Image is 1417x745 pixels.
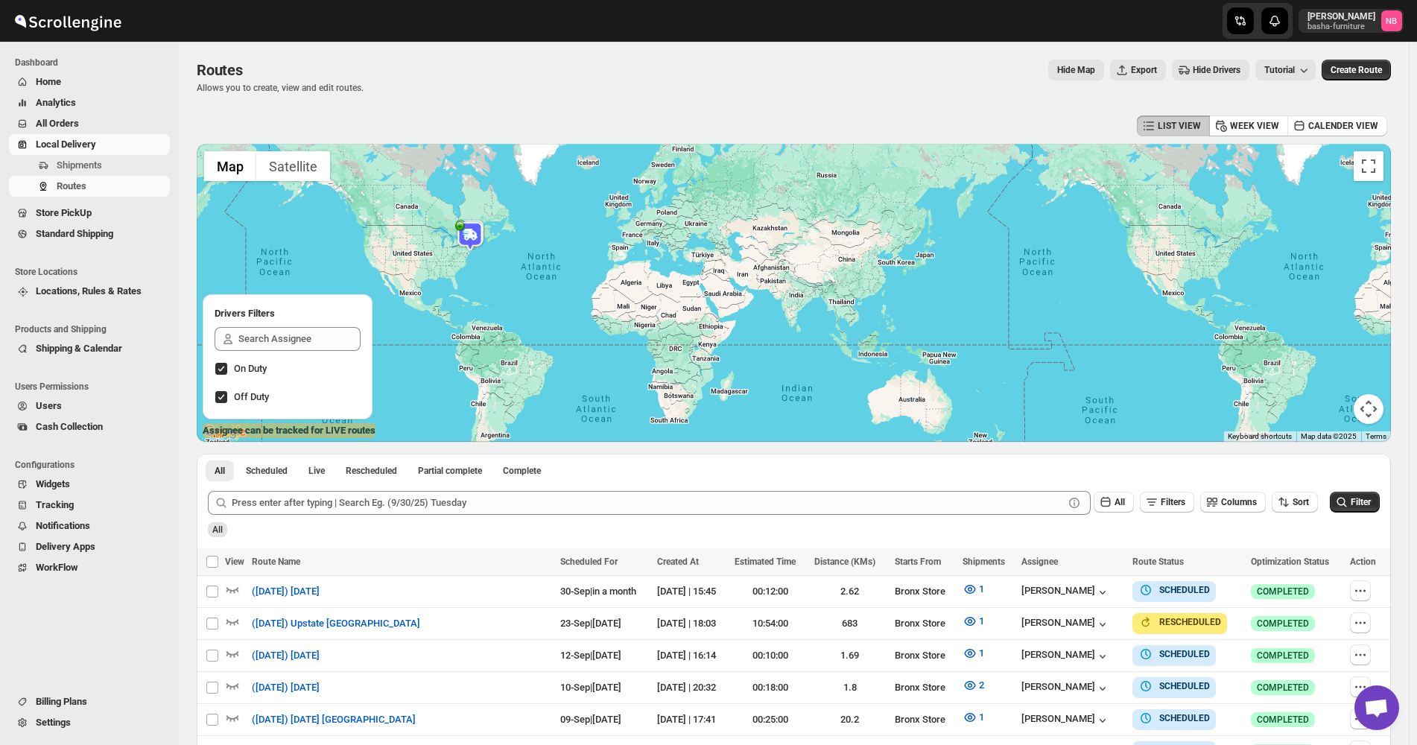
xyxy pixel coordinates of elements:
button: [PERSON_NAME] [1021,681,1110,696]
span: Partial complete [418,465,482,477]
p: basha-furniture [1307,22,1375,31]
button: All Orders [9,113,170,134]
span: Notifications [36,520,90,531]
span: Estimated Time [735,557,796,567]
span: 09-Sep | [DATE] [560,714,621,725]
span: Store PickUp [36,207,92,218]
button: Users [9,396,170,416]
div: Bronx Store [895,584,954,599]
button: RESCHEDULED [1138,615,1221,630]
span: ([DATE]) [DATE] [252,584,320,599]
button: Hide Drivers [1172,60,1249,80]
div: 10:54:00 [735,616,805,631]
button: [PERSON_NAME] [1021,585,1110,600]
span: Route Status [1132,557,1184,567]
button: Keyboard shortcuts [1228,431,1292,442]
span: Analytics [36,97,76,108]
button: Routes [9,176,170,197]
div: [DATE] | 20:32 [657,680,726,695]
span: Route Name [252,557,300,567]
span: 10-Sep | [DATE] [560,682,621,693]
span: Created At [657,557,699,567]
button: Create Route [1322,60,1391,80]
button: Delivery Apps [9,536,170,557]
button: Shipping & Calendar [9,338,170,359]
span: 1 [979,583,984,595]
button: Cash Collection [9,416,170,437]
button: Settings [9,712,170,733]
span: Users [36,400,62,411]
div: [PERSON_NAME] [1021,713,1110,728]
span: Assignee [1021,557,1058,567]
span: 1 [979,615,984,627]
span: Filter [1351,497,1371,507]
span: Delivery Apps [36,541,95,552]
label: Assignee can be tracked for LIVE routes [203,423,375,438]
div: 1.69 [814,648,885,663]
span: Home [36,76,61,87]
span: COMPLETED [1257,714,1309,726]
span: Shipments [57,159,102,171]
span: Scheduled [246,465,288,477]
span: Cash Collection [36,421,103,432]
div: [DATE] | 16:14 [657,648,726,663]
b: SCHEDULED [1159,713,1210,723]
span: ([DATE]) [DATE] [252,648,320,663]
b: SCHEDULED [1159,649,1210,659]
div: 683 [814,616,885,631]
button: ([DATE]) [DATE] [243,580,329,603]
div: 2.62 [814,584,885,599]
button: Show street map [204,151,256,181]
span: Widgets [36,478,70,489]
button: Map camera controls [1354,394,1383,424]
span: All [212,524,223,535]
button: SCHEDULED [1138,583,1210,597]
span: Shipping & Calendar [36,343,122,354]
div: 20.2 [814,712,885,727]
span: Distance (KMs) [814,557,875,567]
button: Filters [1140,492,1194,513]
button: SCHEDULED [1138,679,1210,694]
span: ([DATE]) [DATE] [GEOGRAPHIC_DATA] [252,712,416,727]
span: Complete [503,465,541,477]
span: Locations, Rules & Rates [36,285,142,297]
span: Tutorial [1264,65,1295,75]
span: 2 [979,679,984,691]
span: Routes [197,61,243,79]
span: 1 [979,711,984,723]
p: [PERSON_NAME] [1307,10,1375,22]
button: Notifications [9,516,170,536]
div: [DATE] | 17:41 [657,712,726,727]
a: Open chat [1354,685,1399,730]
button: [PERSON_NAME] [1021,617,1110,632]
span: Live [308,465,325,477]
div: [DATE] | 15:45 [657,584,726,599]
div: [PERSON_NAME] [1021,649,1110,664]
span: On Duty [234,363,267,374]
span: 23-Sep | [DATE] [560,618,621,629]
button: Analytics [9,92,170,113]
input: Search Assignee [238,327,361,351]
button: All routes [206,460,234,481]
span: All Orders [36,118,79,129]
input: Press enter after typing | Search Eg. (9/30/25) Tuesday [232,491,1064,515]
span: Rescheduled [346,465,397,477]
span: COMPLETED [1257,682,1309,694]
span: Standard Shipping [36,228,113,239]
span: Hide Map [1057,64,1095,76]
span: Users Permissions [15,381,171,393]
div: Bronx Store [895,616,954,631]
div: Bronx Store [895,648,954,663]
span: Scheduled For [560,557,618,567]
span: 30-Sep | in a month [560,586,636,597]
div: 00:18:00 [735,680,805,695]
span: 12-Sep | [DATE] [560,650,621,661]
text: NB [1386,16,1398,26]
button: ([DATE]) [DATE] [243,644,329,668]
button: WEEK VIEW [1209,115,1288,136]
span: All [1115,497,1125,507]
div: 00:10:00 [735,648,805,663]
